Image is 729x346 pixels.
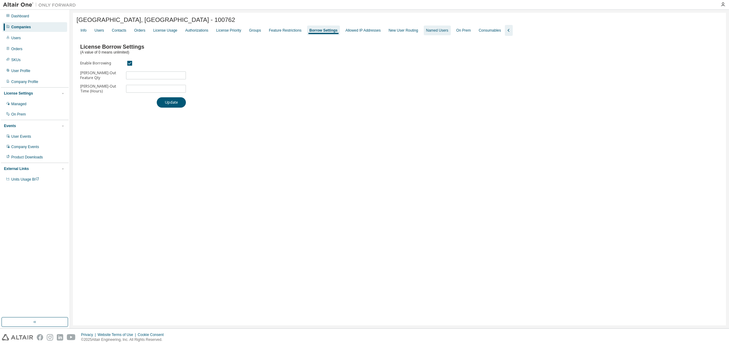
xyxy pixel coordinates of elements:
div: Company Profile [11,79,38,84]
div: Dashboard [11,14,29,19]
div: Events [4,123,16,128]
span: License Borrow Settings [80,44,144,50]
div: Product Downloads [11,155,43,160]
div: On Prem [456,28,471,33]
div: Cookie Consent [138,332,167,337]
div: Consumables [479,28,501,33]
div: External Links [4,166,29,171]
div: Groups [249,28,261,33]
img: facebook.svg [37,334,43,341]
div: Website Terms of Use [98,332,138,337]
div: Orders [134,28,145,33]
div: User Profile [11,68,30,73]
img: linkedin.svg [57,334,63,341]
div: Users [94,28,104,33]
div: On Prem [11,112,26,117]
div: Contacts [112,28,126,33]
button: Update [157,97,186,108]
div: Authorizations [185,28,208,33]
div: Info [80,28,87,33]
label: [PERSON_NAME]-Out Time (Hours) [80,84,122,94]
label: [PERSON_NAME]-Out Feature Qty [80,71,122,80]
div: New User Routing [388,28,418,33]
div: Users [11,36,21,40]
div: Borrow Settings [310,28,338,33]
div: SKUs [11,57,21,62]
span: Units Usage BI [11,177,39,182]
span: (A value of 0 means unlimited) [80,50,129,54]
div: Company Events [11,144,39,149]
label: Enable Borrowing [80,61,122,66]
div: Companies [11,25,31,29]
div: Orders [11,47,22,51]
div: Allowed IP Addresses [345,28,381,33]
div: Privacy [81,332,98,337]
img: Altair One [3,2,79,8]
div: License Settings [4,91,33,96]
div: Managed [11,102,26,106]
div: License Priority [216,28,241,33]
p: © 2025 Altair Engineering, Inc. All Rights Reserved. [81,337,167,342]
div: Named Users [426,28,448,33]
div: User Events [11,134,31,139]
div: License Usage [153,28,177,33]
div: Feature Restrictions [269,28,301,33]
span: [GEOGRAPHIC_DATA], [GEOGRAPHIC_DATA] - 100762 [77,16,235,23]
img: altair_logo.svg [2,334,33,341]
img: instagram.svg [47,334,53,341]
img: youtube.svg [67,334,76,341]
